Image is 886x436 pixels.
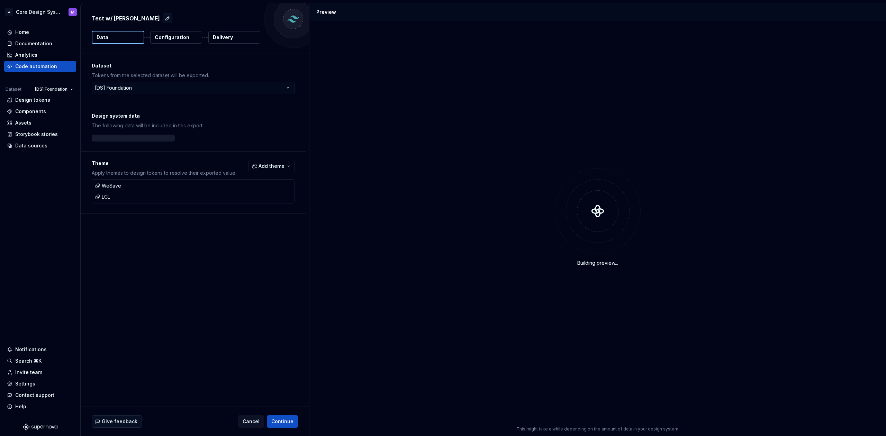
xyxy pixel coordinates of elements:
[95,182,121,189] div: WeSave
[92,31,144,44] button: Data
[15,108,46,115] div: Components
[259,163,284,170] span: Add theme
[15,392,54,399] div: Contact support
[4,117,76,128] a: Assets
[4,49,76,61] a: Analytics
[4,129,76,140] a: Storybook stories
[15,119,31,126] div: Assets
[102,418,137,425] span: Give feedback
[150,31,202,44] button: Configuration
[15,131,58,138] div: Storybook stories
[15,97,50,103] div: Design tokens
[15,403,26,410] div: Help
[6,87,21,92] div: Dataset
[92,415,142,428] button: Give feedback
[32,84,76,94] button: [DS] Foundation
[243,418,260,425] span: Cancel
[15,40,52,47] div: Documentation
[15,346,47,353] div: Notifications
[267,415,298,428] button: Continue
[23,424,57,430] svg: Supernova Logo
[15,369,42,376] div: Invite team
[1,4,79,19] button: WCore Design SystemM
[316,9,336,16] div: Preview
[208,31,260,44] button: Delivery
[238,415,264,428] button: Cancel
[4,94,76,106] a: Design tokens
[4,390,76,401] button: Contact support
[155,34,189,41] p: Configuration
[4,27,76,38] a: Home
[5,8,13,16] div: W
[4,344,76,355] button: Notifications
[92,62,295,69] p: Dataset
[4,367,76,378] a: Invite team
[516,426,679,432] p: This might take a while depending on the amount of data in your design system.
[92,170,236,176] p: Apply themes to design tokens to resolve their exported value.
[15,357,42,364] div: Search ⌘K
[15,142,47,149] div: Data sources
[15,29,29,36] div: Home
[92,112,295,119] p: Design system data
[35,87,67,92] span: [DS] Foundation
[15,63,57,70] div: Code automation
[4,61,76,72] a: Code automation
[16,9,60,16] div: Core Design System
[4,140,76,151] a: Data sources
[4,106,76,117] a: Components
[95,193,110,200] div: LCL
[97,34,108,41] p: Data
[4,355,76,366] button: Search ⌘K
[271,418,293,425] span: Continue
[92,160,236,167] p: Theme
[4,401,76,412] button: Help
[92,122,295,129] p: The following data will be included in this export.
[213,34,233,41] p: Delivery
[248,160,295,172] button: Add theme
[92,72,295,79] p: Tokens from the selected dataset will be exported.
[4,378,76,389] a: Settings
[92,14,160,22] p: Test w/ [PERSON_NAME]
[577,260,618,266] div: Building preview...
[15,380,35,387] div: Settings
[71,9,74,15] div: M
[4,38,76,49] a: Documentation
[15,52,37,58] div: Analytics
